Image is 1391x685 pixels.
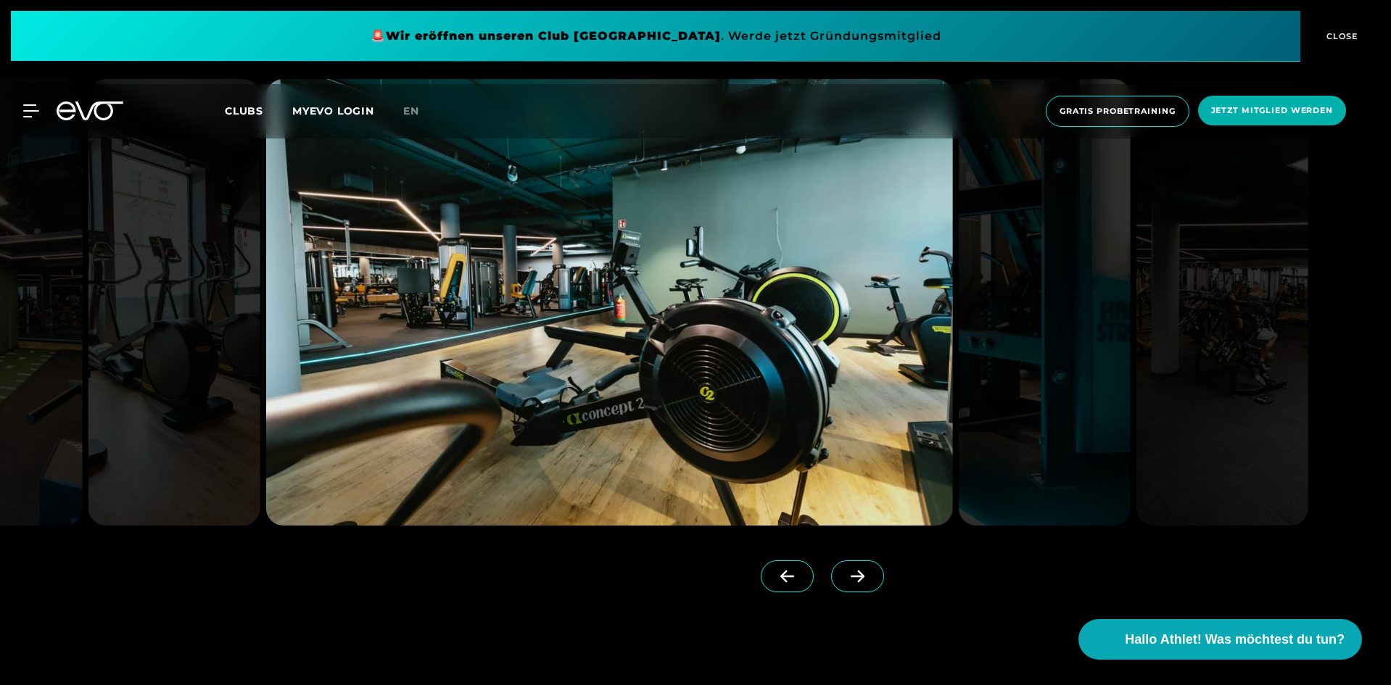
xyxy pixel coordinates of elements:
a: Jetzt Mitglied werden [1194,96,1350,127]
span: Hallo Athlet! Was möchtest du tun? [1125,630,1345,649]
span: Jetzt Mitglied werden [1211,104,1333,117]
button: Hallo Athlet! Was möchtest du tun? [1078,619,1362,660]
a: MYEVO LOGIN [292,104,374,117]
a: Clubs [225,104,292,117]
img: evofitness [266,79,953,526]
a: Gratis Probetraining [1041,96,1194,127]
img: evofitness [959,79,1131,526]
span: Clubs [225,104,263,117]
img: evofitness [88,79,260,526]
img: evofitness [1136,79,1308,526]
button: CLOSE [1300,11,1380,62]
span: CLOSE [1323,30,1358,43]
span: en [403,104,419,117]
span: Gratis Probetraining [1060,105,1176,117]
a: en [403,103,437,120]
